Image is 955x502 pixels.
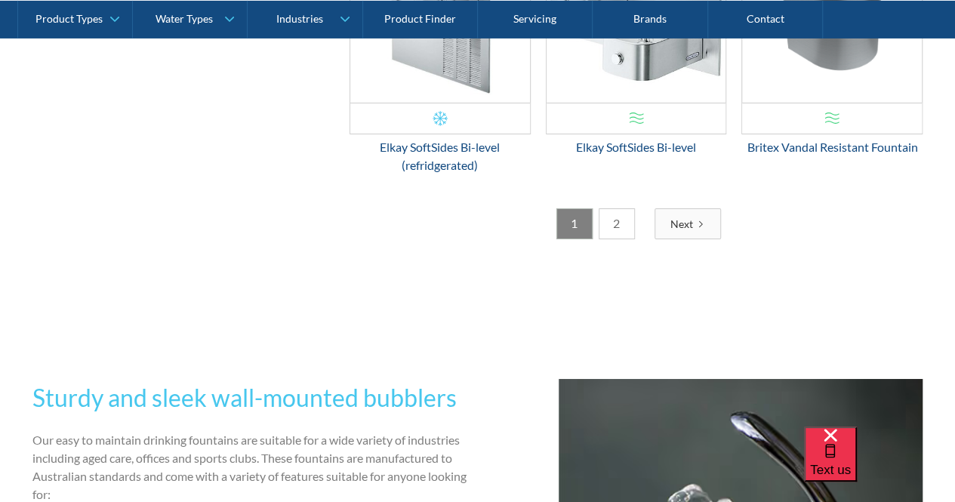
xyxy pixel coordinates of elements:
div: Next [670,216,693,232]
a: Next Page [655,208,721,239]
div: Product Types [35,12,103,25]
div: Elkay SoftSides Bi-level (refridgerated) [350,138,531,174]
a: 2 [599,208,635,239]
div: List [350,208,923,239]
div: Water Types [156,12,213,25]
h2: Sturdy and sleek wall-mounted bubblers [32,380,472,416]
div: Industries [276,12,322,25]
div: Britex Vandal Resistant Fountain [741,138,923,156]
div: Elkay SoftSides Bi-level [546,138,727,156]
a: 1 [556,208,593,239]
iframe: podium webchat widget bubble [804,427,955,502]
